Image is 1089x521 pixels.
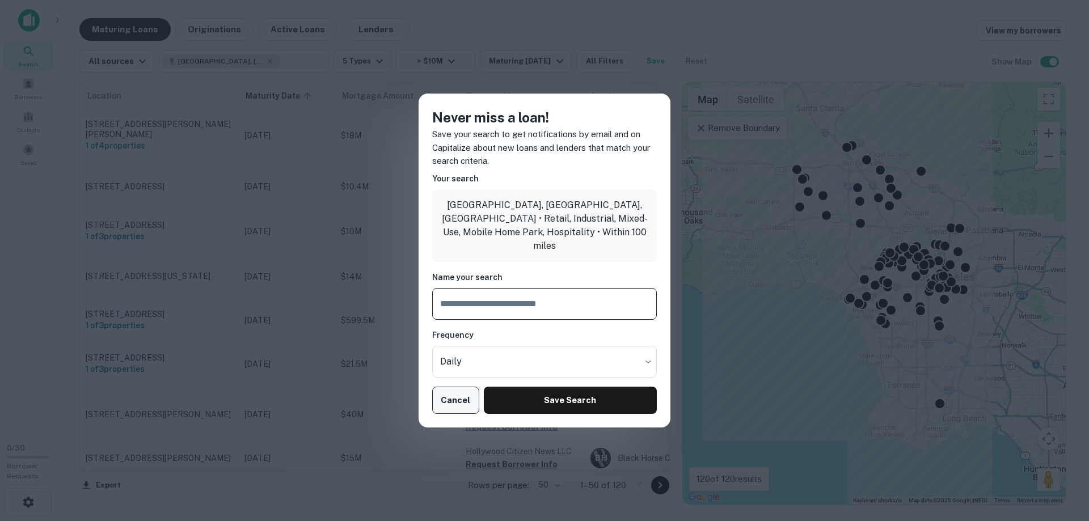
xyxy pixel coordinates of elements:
h4: Never miss a loan! [432,107,657,128]
button: Cancel [432,387,479,414]
p: Save your search to get notifications by email and on Capitalize about new loans and lenders that... [432,128,657,168]
h6: Name your search [432,271,657,283]
h6: Your search [432,172,657,185]
iframe: Chat Widget [1032,430,1089,485]
div: Without label [432,346,657,378]
h6: Frequency [432,329,657,341]
button: Save Search [484,387,657,414]
p: [GEOGRAPHIC_DATA], [GEOGRAPHIC_DATA], [GEOGRAPHIC_DATA] • Retail, Industrial, Mixed-Use, Mobile H... [441,198,648,253]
